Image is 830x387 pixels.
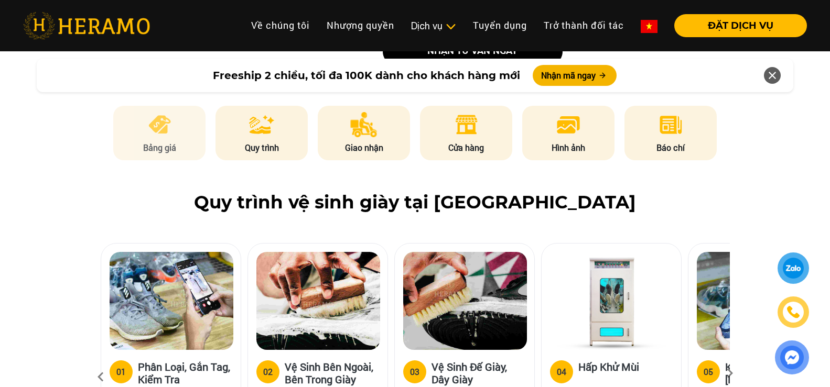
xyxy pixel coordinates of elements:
[263,366,273,378] div: 02
[410,366,419,378] div: 03
[213,68,520,83] span: Freeship 2 chiều, tối đa 100K dành cho khách hàng mới
[785,305,801,320] img: phone-icon
[779,298,807,326] a: phone-icon
[556,112,581,137] img: image.png
[578,360,639,381] h3: Hấp Khử Mùi
[383,37,563,66] button: nhận tư vấn ngay
[116,366,126,378] div: 01
[666,21,807,30] a: ĐẶT DỊCH VỤ
[318,14,403,37] a: Nhượng quyền
[535,14,632,37] a: Trở thành đối tác
[445,21,456,32] img: subToggleIcon
[403,252,527,350] img: Heramo quy trinh ve sinh de giay day giay
[23,12,150,39] img: heramo-logo.png
[285,360,379,385] h3: Vệ Sinh Bên Ngoài, Bên Trong Giày
[110,252,233,350] img: Heramo quy trinh ve sinh giay phan loai gan tag kiem tra
[215,141,308,154] p: Quy trình
[249,112,274,137] img: process.png
[23,192,807,213] h2: Quy trình vệ sinh giày tại [GEOGRAPHIC_DATA]
[533,65,617,86] button: Nhận mã ngay
[411,19,456,33] div: Dịch vụ
[658,112,684,137] img: news.png
[138,360,232,385] h3: Phân Loại, Gắn Tag, Kiểm Tra
[454,112,479,137] img: store.png
[697,252,821,350] img: Heramo quy trinh ve sinh kiem tra chat luong dong goi
[674,14,807,37] button: ĐẶT DỊCH VỤ
[641,20,657,33] img: vn-flag.png
[350,112,378,137] img: delivery.png
[256,252,380,350] img: Heramo quy trinh ve sinh giay ben ngoai ben trong
[550,252,674,350] img: Heramo quy trinh ve sinh hap khu mui giay bang may hap uv
[465,14,535,37] a: Tuyển dụng
[420,141,512,154] p: Cửa hàng
[243,14,318,37] a: Về chúng tôi
[147,112,173,137] img: pricing.png
[557,366,566,378] div: 04
[704,366,713,378] div: 05
[318,141,410,154] p: Giao nhận
[432,360,526,385] h3: Vệ Sinh Đế Giày, Dây Giày
[113,141,206,154] p: Bảng giá
[624,141,717,154] p: Báo chí
[522,141,615,154] p: Hình ảnh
